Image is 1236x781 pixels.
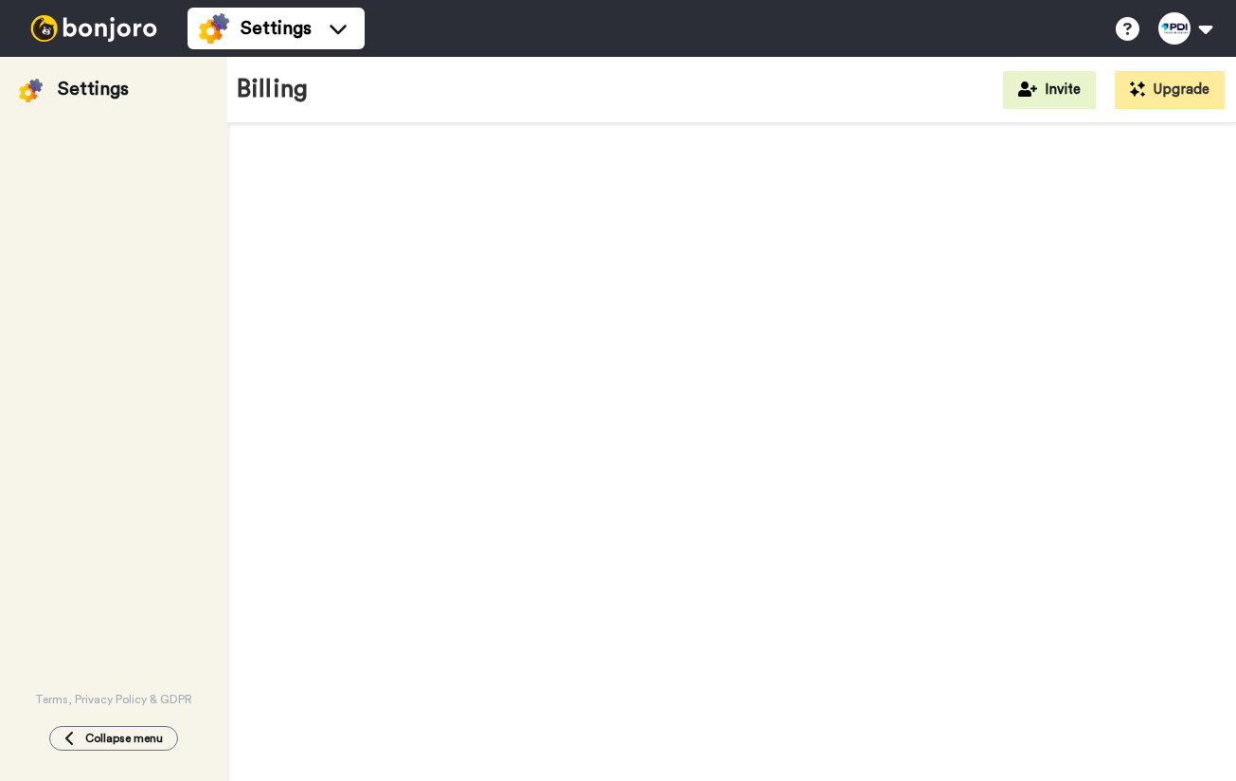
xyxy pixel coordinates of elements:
div: Settings [58,76,129,102]
span: Settings [241,15,312,42]
h1: Billing [237,76,308,103]
button: Collapse menu [49,726,178,751]
button: Invite [1003,71,1096,109]
img: settings-colored.svg [19,79,43,102]
img: bj-logo-header-white.svg [23,15,165,42]
button: Upgrade [1115,71,1225,109]
img: settings-colored.svg [199,13,229,44]
span: Collapse menu [85,731,163,746]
